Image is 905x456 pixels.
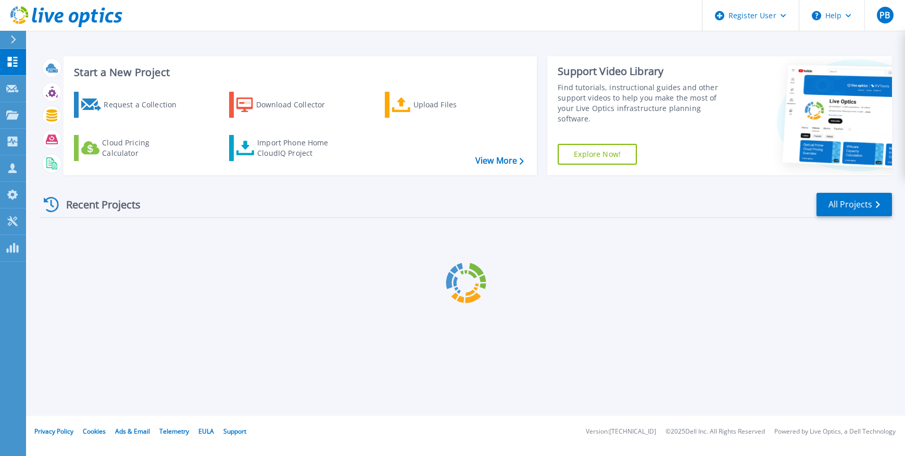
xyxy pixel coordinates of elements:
[74,67,523,78] h3: Start a New Project
[558,82,732,124] div: Find tutorials, instructional guides and other support videos to help you make the most of your L...
[74,135,190,161] a: Cloud Pricing Calculator
[74,92,190,118] a: Request a Collection
[34,427,73,436] a: Privacy Policy
[774,428,896,435] li: Powered by Live Optics, a Dell Technology
[223,427,246,436] a: Support
[879,11,890,19] span: PB
[229,92,345,118] a: Download Collector
[475,156,524,166] a: View More
[159,427,189,436] a: Telemetry
[102,138,185,158] div: Cloud Pricing Calculator
[83,427,106,436] a: Cookies
[586,428,656,435] li: Version: [TECHNICAL_ID]
[665,428,765,435] li: © 2025 Dell Inc. All Rights Reserved
[256,94,340,115] div: Download Collector
[558,65,732,78] div: Support Video Library
[413,94,497,115] div: Upload Files
[558,144,637,165] a: Explore Now!
[104,94,187,115] div: Request a Collection
[257,138,338,158] div: Import Phone Home CloudIQ Project
[198,427,214,436] a: EULA
[40,192,155,217] div: Recent Projects
[115,427,150,436] a: Ads & Email
[385,92,501,118] a: Upload Files
[816,193,892,216] a: All Projects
